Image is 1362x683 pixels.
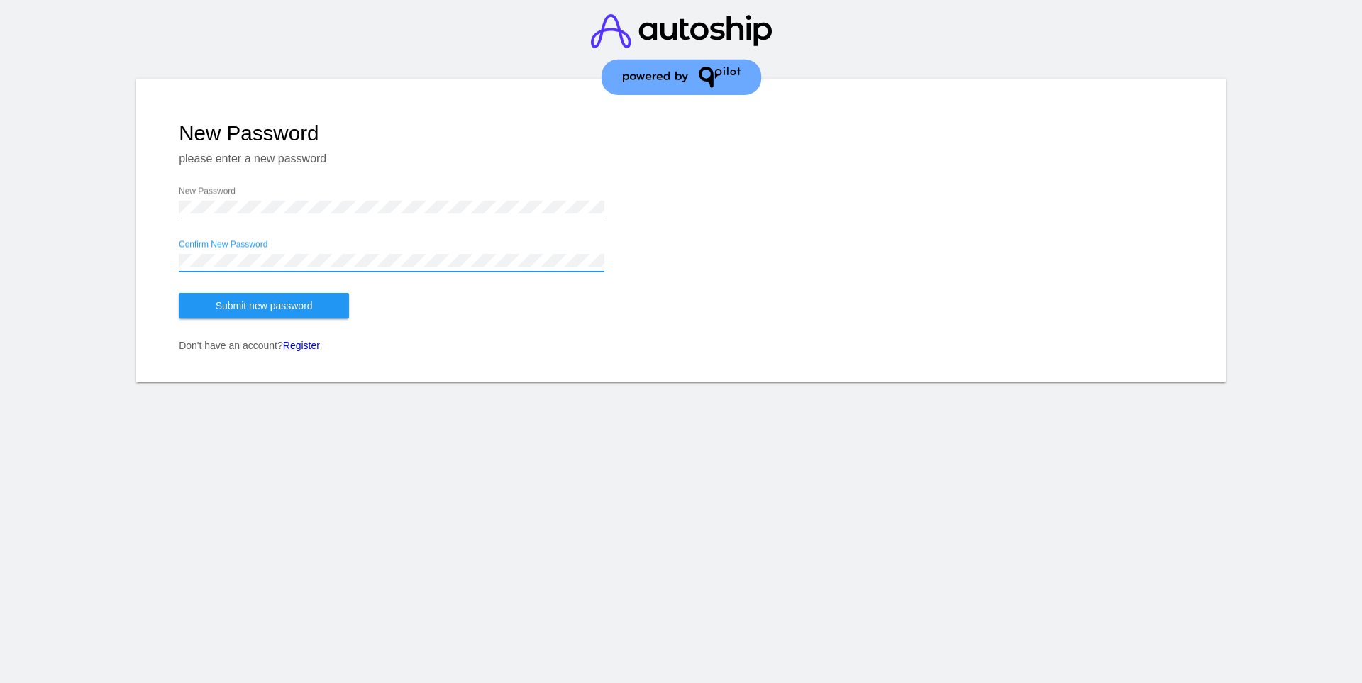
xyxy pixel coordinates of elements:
[179,121,1183,145] h1: New Password
[179,340,1183,351] p: Don't have an account?
[179,293,349,318] button: Submit new password
[283,340,320,351] a: Register
[179,152,1183,165] p: please enter a new password
[216,300,313,311] span: Submit new password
